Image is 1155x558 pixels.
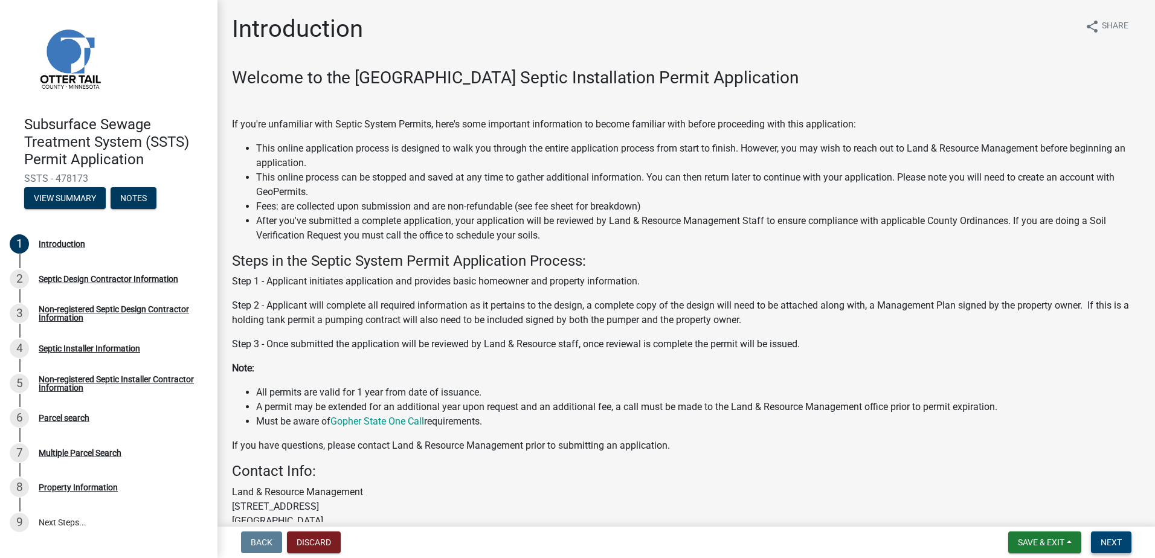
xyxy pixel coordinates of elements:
[1102,19,1128,34] span: Share
[256,170,1141,199] li: This online process can be stopped and saved at any time to gather additional information. You ca...
[24,194,106,204] wm-modal-confirm: Summary
[10,443,29,463] div: 7
[10,374,29,393] div: 5
[232,337,1141,351] p: Step 3 - Once submitted the application will be reviewed by Land & Resource staff, once reviewal ...
[24,187,106,209] button: View Summary
[232,68,1141,88] h3: Welcome to the [GEOGRAPHIC_DATA] Septic Installation Permit Application
[232,274,1141,289] p: Step 1 - Applicant initiates application and provides basic homeowner and property information.
[10,513,29,532] div: 9
[256,141,1141,170] li: This online application process is designed to walk you through the entire application process fr...
[256,199,1141,214] li: Fees: are collected upon submission and are non-refundable (see fee sheet for breakdown)
[1085,19,1099,34] i: share
[24,116,208,168] h4: Subsurface Sewage Treatment System (SSTS) Permit Application
[10,478,29,497] div: 8
[39,305,198,322] div: Non-registered Septic Design Contractor Information
[1101,537,1122,547] span: Next
[1075,14,1138,38] button: shareShare
[232,14,363,43] h1: Introduction
[39,483,118,492] div: Property Information
[111,187,156,209] button: Notes
[111,194,156,204] wm-modal-confirm: Notes
[10,339,29,358] div: 4
[256,214,1141,243] li: After you've submitted a complete application, your application will be reviewed by Land & Resour...
[39,344,140,353] div: Septic Installer Information
[256,385,1141,400] li: All permits are valid for 1 year from date of issuance.
[10,234,29,254] div: 1
[10,408,29,428] div: 6
[1091,531,1131,553] button: Next
[10,269,29,289] div: 2
[24,173,193,184] span: SSTS - 478173
[232,438,1141,453] p: If you have questions, please contact Land & Resource Management prior to submitting an application.
[39,375,198,392] div: Non-registered Septic Installer Contractor Information
[1008,531,1081,553] button: Save & Exit
[251,537,272,547] span: Back
[241,531,282,553] button: Back
[232,117,1141,132] p: If you're unfamiliar with Septic System Permits, here's some important information to become fami...
[39,414,89,422] div: Parcel search
[287,531,341,553] button: Discard
[39,240,85,248] div: Introduction
[256,400,1141,414] li: A permit may be extended for an additional year upon request and an additional fee, a call must b...
[232,362,254,374] strong: Note:
[39,275,178,283] div: Septic Design Contractor Information
[232,252,1141,270] h4: Steps in the Septic System Permit Application Process:
[330,415,424,427] a: Gopher State One Call
[232,298,1141,327] p: Step 2 - Applicant will complete all required information as it pertains to the design, a complet...
[232,485,1141,557] p: Land & Resource Management [STREET_ADDRESS] [GEOGRAPHIC_DATA] [PHONE_NUMBER]
[256,414,1141,429] li: Must be aware of requirements.
[39,449,121,457] div: Multiple Parcel Search
[24,13,115,103] img: Otter Tail County, Minnesota
[10,304,29,323] div: 3
[1018,537,1064,547] span: Save & Exit
[232,463,1141,480] h4: Contact Info:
